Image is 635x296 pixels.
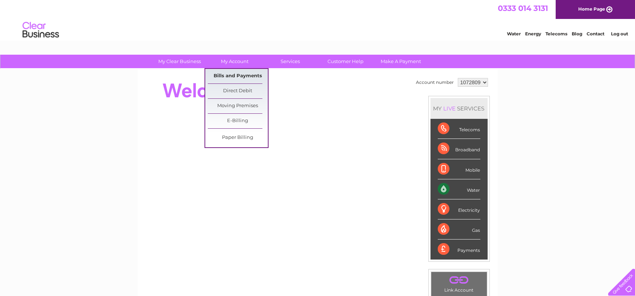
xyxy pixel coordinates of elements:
[22,19,59,41] img: logo.png
[208,114,268,128] a: E-Billing
[208,69,268,83] a: Bills and Payments
[438,219,480,239] div: Gas
[208,131,268,145] a: Paper Billing
[205,55,265,68] a: My Account
[545,31,567,36] a: Telecoms
[208,99,268,113] a: Moving Premises
[438,199,480,219] div: Electricity
[315,55,376,68] a: Customer Help
[442,105,457,112] div: LIVE
[438,119,480,139] div: Telecoms
[433,274,485,287] a: .
[438,139,480,159] div: Broadband
[498,4,548,13] a: 0333 014 3131
[430,98,488,119] div: MY SERVICES
[507,31,521,36] a: Water
[146,4,490,35] div: Clear Business is a trading name of Verastar Limited (registered in [GEOGRAPHIC_DATA] No. 3667643...
[260,55,320,68] a: Services
[438,179,480,199] div: Water
[438,239,480,259] div: Payments
[431,272,487,295] td: Link Account
[611,31,628,36] a: Log out
[208,84,268,98] a: Direct Debit
[150,55,210,68] a: My Clear Business
[438,159,480,179] div: Mobile
[587,31,604,36] a: Contact
[525,31,541,36] a: Energy
[414,76,456,89] td: Account number
[371,55,431,68] a: Make A Payment
[572,31,582,36] a: Blog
